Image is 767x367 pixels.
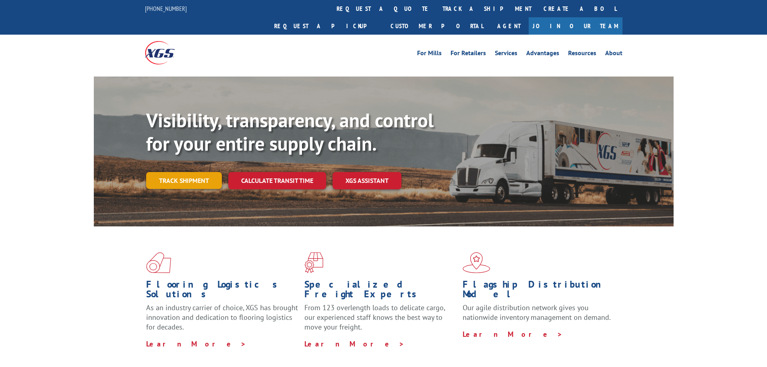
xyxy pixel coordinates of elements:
[228,172,326,189] a: Calculate transit time
[526,50,559,59] a: Advantages
[304,339,405,348] a: Learn More >
[146,252,171,273] img: xgs-icon-total-supply-chain-intelligence-red
[463,280,615,303] h1: Flagship Distribution Model
[146,303,298,332] span: As an industry carrier of choice, XGS has brought innovation and dedication to flooring logistics...
[463,252,490,273] img: xgs-icon-flagship-distribution-model-red
[385,17,489,35] a: Customer Portal
[304,252,323,273] img: xgs-icon-focused-on-flooring-red
[333,172,401,189] a: XGS ASSISTANT
[529,17,622,35] a: Join Our Team
[605,50,622,59] a: About
[146,339,246,348] a: Learn More >
[463,330,563,339] a: Learn More >
[451,50,486,59] a: For Retailers
[146,172,222,189] a: Track shipment
[417,50,442,59] a: For Mills
[463,303,611,322] span: Our agile distribution network gives you nationwide inventory management on demand.
[268,17,385,35] a: Request a pickup
[489,17,529,35] a: Agent
[146,280,298,303] h1: Flooring Logistics Solutions
[145,4,187,12] a: [PHONE_NUMBER]
[304,303,457,339] p: From 123 overlength loads to delicate cargo, our experienced staff knows the best way to move you...
[304,280,457,303] h1: Specialized Freight Experts
[146,108,434,156] b: Visibility, transparency, and control for your entire supply chain.
[495,50,517,59] a: Services
[568,50,596,59] a: Resources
